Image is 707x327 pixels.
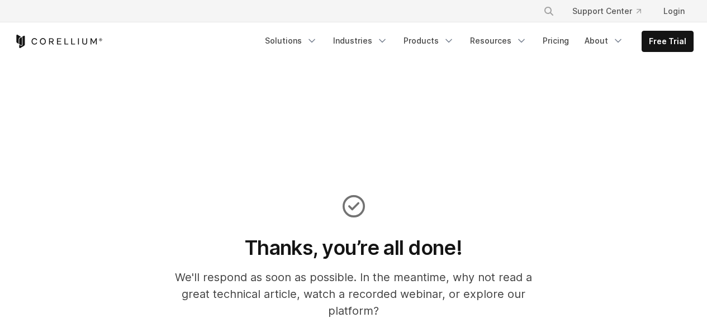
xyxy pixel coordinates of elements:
[642,31,693,51] a: Free Trial
[536,31,576,51] a: Pricing
[160,269,547,319] p: We'll respond as soon as possible. In the meantime, why not read a great technical article, watch...
[326,31,395,51] a: Industries
[160,235,547,260] h1: Thanks, you’re all done!
[578,31,630,51] a: About
[397,31,461,51] a: Products
[258,31,694,52] div: Navigation Menu
[14,35,103,48] a: Corellium Home
[463,31,534,51] a: Resources
[539,1,559,21] button: Search
[654,1,694,21] a: Login
[258,31,324,51] a: Solutions
[563,1,650,21] a: Support Center
[530,1,694,21] div: Navigation Menu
